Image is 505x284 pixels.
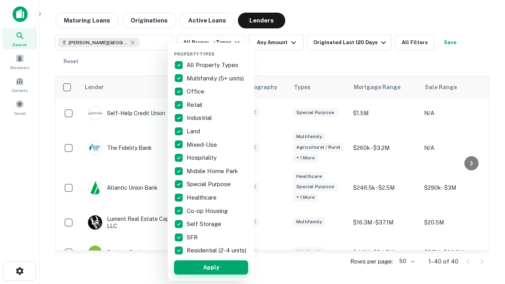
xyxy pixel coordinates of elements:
[187,74,245,83] p: Multifamily (5+ units)
[187,87,206,96] p: Office
[187,206,229,216] p: Co-op Housing
[187,233,199,242] p: SFR
[187,127,202,136] p: Land
[187,166,239,176] p: Mobile Home Park
[187,113,213,123] p: Industrial
[187,153,218,163] p: Hospitality
[187,60,240,70] p: All Property Types
[187,140,219,149] p: Mixed-Use
[466,221,505,259] iframe: Chat Widget
[187,246,248,255] p: Residential (2-4 units)
[187,179,232,189] p: Special Purpose
[187,219,223,229] p: Self Storage
[187,193,218,202] p: Healthcare
[187,100,204,110] p: Retail
[174,260,248,275] button: Apply
[174,52,215,56] span: Property Types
